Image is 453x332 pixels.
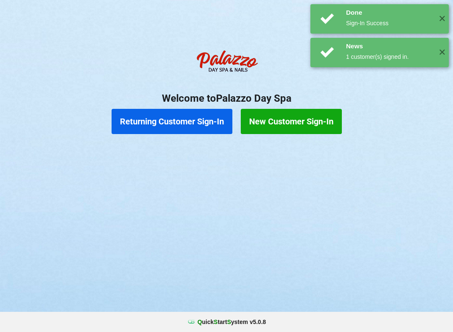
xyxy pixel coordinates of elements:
[198,318,266,326] b: uick tart ystem v 5.0.8
[227,319,231,325] span: S
[346,8,432,17] div: Done
[198,319,202,325] span: Q
[112,109,232,134] button: Returning Customer Sign-In
[346,42,432,50] div: News
[346,19,432,27] div: Sign-In Success
[241,109,342,134] button: New Customer Sign-In
[187,318,195,326] img: favicon.ico
[193,46,260,79] img: PalazzoDaySpaNails-Logo.png
[214,319,218,325] span: S
[346,53,432,61] div: 1 customer(s) signed in.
